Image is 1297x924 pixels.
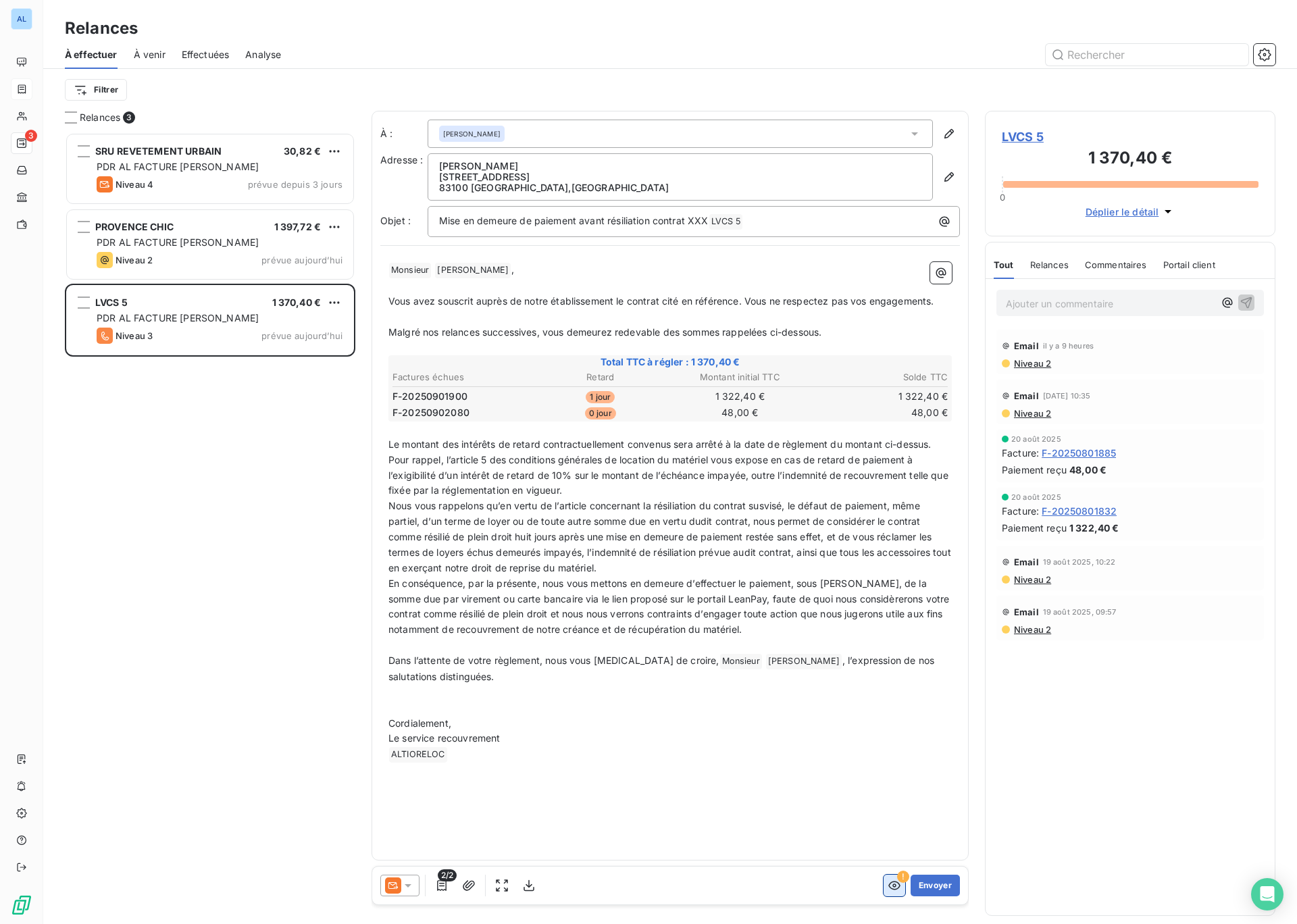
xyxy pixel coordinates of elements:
span: Nous vous rappelons qu’en vertu de l’article concernant la résiliation du contrat susvisé, le déf... [388,500,954,573]
button: Filtrer [65,79,127,101]
span: ALTIORELOC [389,747,447,763]
span: 1 322,40 € [1069,521,1119,535]
input: Rechercher [1046,44,1248,66]
span: 3 [25,130,37,142]
span: Portail client [1163,259,1215,270]
span: , [511,263,514,275]
span: LVCS 5 [709,214,743,230]
span: 20 août 2025 [1011,493,1061,501]
span: 19 août 2025, 10:22 [1043,558,1116,566]
span: Paiement reçu [1002,521,1067,535]
span: À effectuer [65,48,118,61]
span: Adresse : [380,154,423,165]
span: prévue depuis 3 jours [248,179,342,190]
span: 20 août 2025 [1011,435,1061,443]
span: , l’expression de nos salutations distinguées. [388,654,937,682]
span: En conséquence, par la présente, nous vous mettons en demeure d’effectuer le paiement, sous [PERS... [388,577,952,636]
th: Montant initial TTC [671,370,809,384]
span: PDR AL FACTURE [PERSON_NAME] [97,312,259,324]
span: F-20250901900 [392,390,467,403]
span: 2/2 [438,869,457,881]
span: Malgré nos relances successives, vous demeurez redevable des sommes rappelées ci-dessous. [388,326,821,338]
h3: Relances [65,16,138,41]
span: Email [1014,607,1039,617]
p: [PERSON_NAME] [439,161,921,172]
span: Niveau 3 [116,330,153,341]
img: Logo LeanPay [11,894,32,916]
span: Mise en demeure de paiement avant résiliation contrat XXX [439,215,709,226]
span: Email [1014,557,1039,567]
span: prévue aujourd’hui [261,330,342,341]
span: 48,00 € [1069,463,1107,477]
span: Total TTC à régler : 1 370,40 € [390,355,950,369]
span: Monsieur [720,654,762,669]
span: Paiement reçu [1002,463,1067,477]
span: Effectuées [182,48,230,61]
span: 30,82 € [284,145,321,157]
span: LVCS 5 [95,297,128,308]
span: Le montant des intérêts de retard contractuellement convenus sera arrêté à la date de règlement d... [388,438,951,496]
span: F-20250801885 [1042,446,1116,460]
button: Envoyer [911,875,960,896]
span: Niveau 2 [1013,574,1051,585]
td: 48,00 € [671,405,809,420]
span: PDR AL FACTURE [PERSON_NAME] [97,236,259,248]
span: Dans l’attente de votre règlement, nous vous [MEDICAL_DATA] de croire, [388,654,719,666]
span: [DATE] 10:35 [1043,392,1091,400]
span: Déplier le détail [1086,205,1159,219]
span: Relances [80,111,120,124]
span: Email [1014,390,1039,401]
button: Déplier le détail [1082,204,1179,220]
p: 83100 [GEOGRAPHIC_DATA] , [GEOGRAPHIC_DATA] [439,182,921,193]
span: PDR AL FACTURE [PERSON_NAME] [97,161,259,172]
td: 48,00 € [811,405,949,420]
th: Solde TTC [811,370,949,384]
span: [PERSON_NAME] [766,654,842,669]
span: [PERSON_NAME] [443,129,501,138]
span: 1 jour [586,391,615,403]
span: Niveau 2 [1013,624,1051,635]
span: 1 370,40 € [272,297,322,308]
span: LVCS 5 [1002,128,1258,146]
span: PROVENCE CHIC [95,221,174,232]
span: Monsieur [389,263,431,278]
span: Le service recouvrement [388,732,500,744]
span: Niveau 2 [1013,358,1051,369]
td: 1 322,40 € [671,389,809,404]
span: Relances [1030,259,1069,270]
span: SRU REVETEMENT URBAIN [95,145,222,157]
span: 1 397,72 € [274,221,322,232]
span: Niveau 2 [1013,408,1051,419]
span: Commentaires [1085,259,1147,270]
p: [STREET_ADDRESS] [439,172,921,182]
span: À venir [134,48,166,61]
span: Vous avez souscrit auprès de notre établissement le contrat cité en référence. Vous ne respectez ... [388,295,934,307]
div: grid [65,132,355,924]
span: 0 jour [585,407,616,419]
span: Cordialement, [388,717,451,729]
th: Factures échues [392,370,530,384]
h3: 1 370,40 € [1002,146,1258,173]
div: Open Intercom Messenger [1251,878,1283,910]
div: AL [11,8,32,30]
span: prévue aujourd’hui [261,255,342,265]
span: Email [1014,340,1039,351]
span: Objet : [380,215,411,226]
span: Niveau 2 [116,255,153,265]
span: Analyse [245,48,281,61]
span: Facture : [1002,504,1039,518]
span: F-20250801832 [1042,504,1117,518]
span: [PERSON_NAME] [435,263,511,278]
span: Niveau 4 [116,179,153,190]
span: Facture : [1002,446,1039,460]
span: Tout [994,259,1014,270]
span: 0 [1000,192,1005,203]
span: il y a 9 heures [1043,342,1094,350]
label: À : [380,127,428,140]
span: F-20250902080 [392,406,469,419]
th: Retard [532,370,670,384]
span: 3 [123,111,135,124]
td: 1 322,40 € [811,389,949,404]
span: 19 août 2025, 09:57 [1043,608,1117,616]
